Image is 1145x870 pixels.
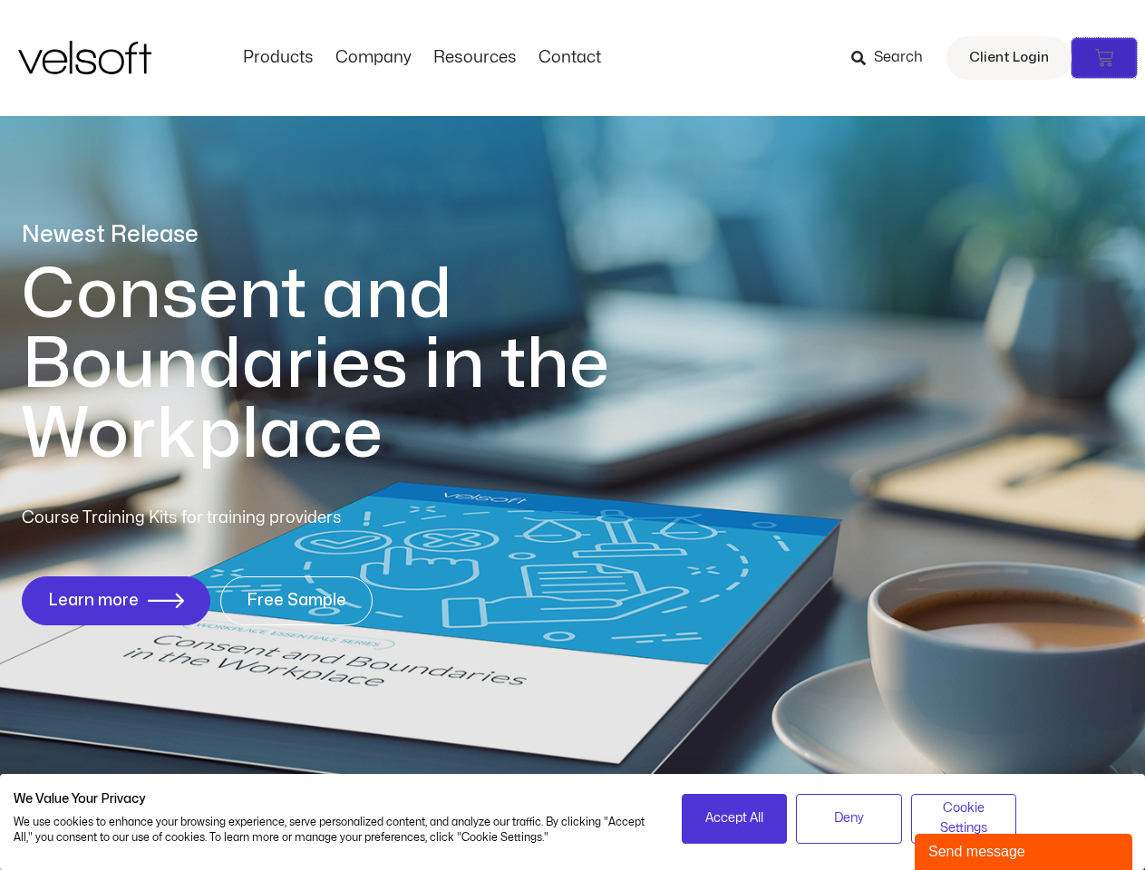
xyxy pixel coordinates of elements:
[851,43,936,73] a: Search
[232,48,325,68] a: ProductsMenu Toggle
[22,576,210,625] a: Learn more
[14,815,655,846] p: We use cookies to enhance your browsing experience, serve personalized content, and analyze our t...
[325,48,422,68] a: CompanyMenu Toggle
[48,592,139,610] span: Learn more
[915,830,1136,870] iframe: chat widget
[796,794,902,844] button: Deny all cookies
[22,219,684,251] p: Newest Release
[923,798,1005,839] span: Cookie Settings
[969,46,1049,70] span: Client Login
[220,576,373,625] a: Free Sample
[422,48,528,68] a: ResourcesMenu Toggle
[14,791,655,807] h2: We Value Your Privacy
[874,46,923,70] span: Search
[528,48,612,68] a: ContactMenu Toggle
[705,808,763,828] span: Accept All
[911,794,1017,844] button: Adjust cookie preferences
[18,41,151,74] img: Velsoft Training Materials
[22,506,473,531] p: Course Training Kits for training providers
[22,260,684,469] h1: Consent and Boundaries in the Workplace
[946,36,1072,80] a: Client Login
[232,48,612,68] nav: Menu
[247,592,346,610] span: Free Sample
[682,794,788,844] button: Accept all cookies
[834,808,864,828] span: Deny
